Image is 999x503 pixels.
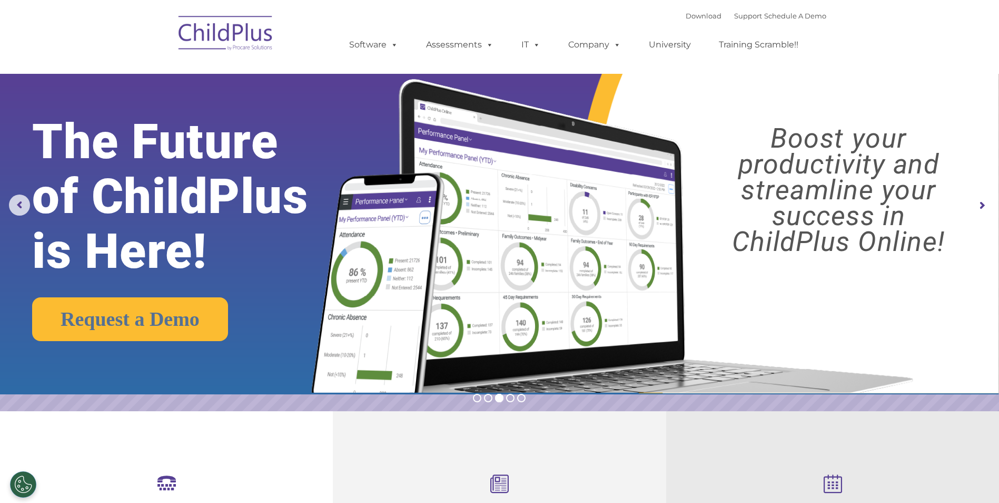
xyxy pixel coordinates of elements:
button: Cookies Settings [10,471,36,498]
span: Last name [146,70,179,78]
a: IT [511,34,551,55]
img: ChildPlus by Procare Solutions [173,8,279,61]
a: Support [734,12,762,20]
a: University [638,34,701,55]
a: Software [339,34,409,55]
rs-layer: The Future of ChildPlus is Here! [32,114,351,279]
a: Company [558,34,631,55]
span: Phone number [146,113,191,121]
a: Request a Demo [32,297,228,341]
font: | [686,12,826,20]
rs-layer: Boost your productivity and streamline your success in ChildPlus Online! [690,125,987,255]
a: Download [686,12,721,20]
a: Assessments [416,34,504,55]
a: Schedule A Demo [764,12,826,20]
a: Training Scramble!! [708,34,809,55]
